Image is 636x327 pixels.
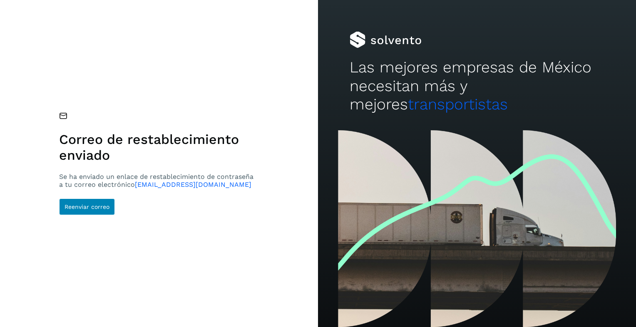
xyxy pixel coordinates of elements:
h2: Las mejores empresas de México necesitan más y mejores [350,58,604,114]
span: transportistas [408,95,508,113]
span: [EMAIL_ADDRESS][DOMAIN_NAME] [135,181,251,188]
p: Se ha enviado un enlace de restablecimiento de contraseña a tu correo electrónico [59,173,257,188]
h1: Correo de restablecimiento enviado [59,131,257,163]
button: Reenviar correo [59,198,115,215]
span: Reenviar correo [65,204,109,210]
